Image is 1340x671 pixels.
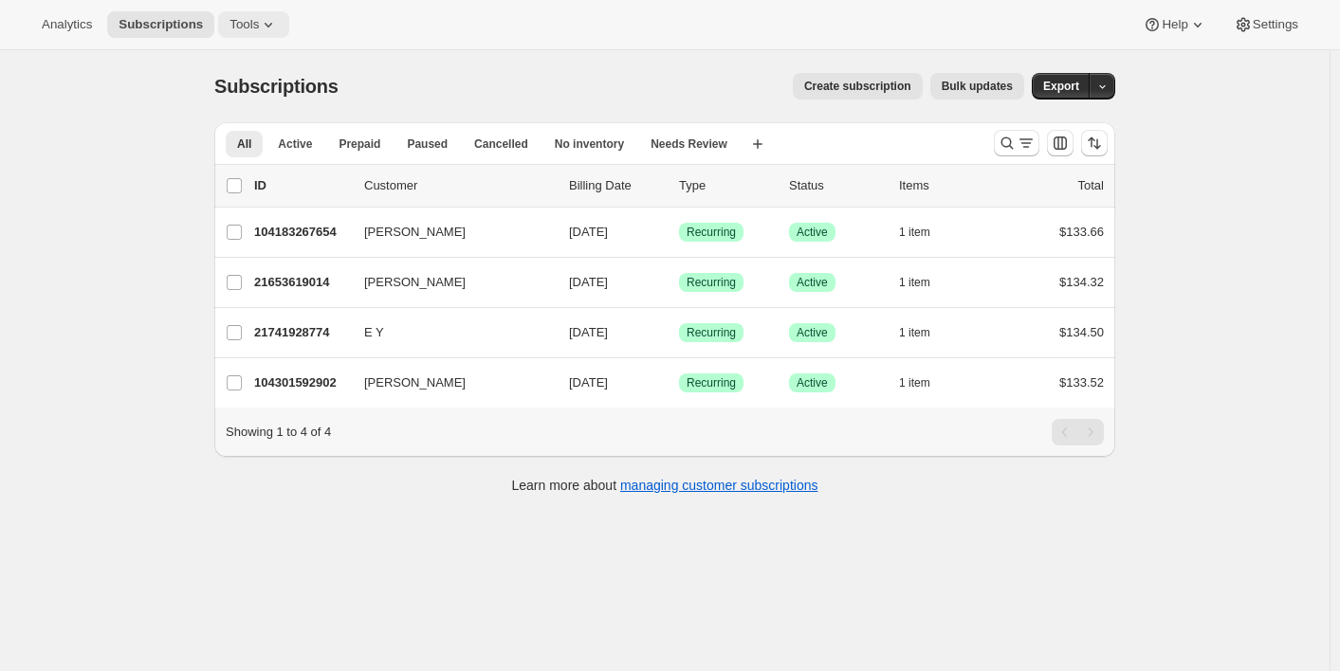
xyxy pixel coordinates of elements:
button: Search and filter results [994,130,1039,156]
span: Active [797,375,828,390]
div: 21741928774E Y[DATE]SuccessRecurringSuccessActive1 item$134.50 [254,319,1104,346]
span: $134.50 [1059,325,1104,339]
span: Active [797,325,828,340]
div: 21653619014[PERSON_NAME][DATE]SuccessRecurringSuccessActive1 item$134.32 [254,269,1104,296]
span: E Y [364,323,384,342]
span: [PERSON_NAME] [364,273,466,292]
span: 1 item [899,375,930,390]
div: Type [679,176,774,195]
nav: Pagination [1052,419,1104,445]
button: Customize table column order and visibility [1047,130,1074,156]
span: $133.66 [1059,225,1104,239]
span: Create subscription [804,79,911,94]
span: Subscriptions [119,17,203,32]
button: 1 item [899,370,951,396]
div: 104183267654[PERSON_NAME][DATE]SuccessRecurringSuccessActive1 item$133.66 [254,219,1104,245]
button: Subscriptions [107,11,214,38]
span: Active [278,136,312,152]
p: Customer [364,176,554,195]
span: [PERSON_NAME] [364,373,466,392]
button: 1 item [899,319,951,346]
button: 1 item [899,219,951,245]
button: Create new view [743,131,773,157]
p: Learn more about [512,476,818,495]
button: Settings [1222,11,1310,38]
span: [DATE] [569,275,608,289]
button: 1 item [899,269,951,296]
span: Analytics [42,17,92,32]
p: Total [1078,176,1104,195]
p: 21653619014 [254,273,349,292]
button: Export [1032,73,1091,100]
span: $134.32 [1059,275,1104,289]
span: Active [797,275,828,290]
p: ID [254,176,349,195]
span: Export [1043,79,1079,94]
span: Recurring [687,275,736,290]
span: Settings [1253,17,1298,32]
span: Recurring [687,325,736,340]
a: managing customer subscriptions [620,478,818,493]
p: Status [789,176,884,195]
p: 21741928774 [254,323,349,342]
button: Create subscription [793,73,923,100]
span: [DATE] [569,375,608,390]
button: [PERSON_NAME] [353,217,542,247]
span: Recurring [687,225,736,240]
span: No inventory [555,136,624,152]
span: Help [1162,17,1187,32]
button: [PERSON_NAME] [353,368,542,398]
p: Showing 1 to 4 of 4 [226,423,331,442]
button: E Y [353,317,542,348]
span: Prepaid [339,136,380,152]
span: [DATE] [569,325,608,339]
span: [DATE] [569,225,608,239]
span: $133.52 [1059,375,1104,390]
p: 104183267654 [254,223,349,242]
button: Bulk updates [930,73,1024,100]
span: Tools [229,17,259,32]
span: 1 item [899,225,930,240]
span: 1 item [899,275,930,290]
span: All [237,136,251,152]
button: Help [1131,11,1218,38]
span: Bulk updates [942,79,1013,94]
p: Billing Date [569,176,664,195]
div: Items [899,176,994,195]
span: Subscriptions [214,76,339,97]
span: Cancelled [474,136,528,152]
span: [PERSON_NAME] [364,223,466,242]
div: 104301592902[PERSON_NAME][DATE]SuccessRecurringSuccessActive1 item$133.52 [254,370,1104,396]
span: Needs Review [651,136,727,152]
span: 1 item [899,325,930,340]
button: Sort the results [1081,130,1108,156]
p: 104301592902 [254,373,349,392]
span: Recurring [687,375,736,390]
div: IDCustomerBilling DateTypeStatusItemsTotal [254,176,1104,195]
button: Analytics [30,11,103,38]
button: [PERSON_NAME] [353,267,542,298]
span: Paused [407,136,448,152]
button: Tools [218,11,289,38]
span: Active [797,225,828,240]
